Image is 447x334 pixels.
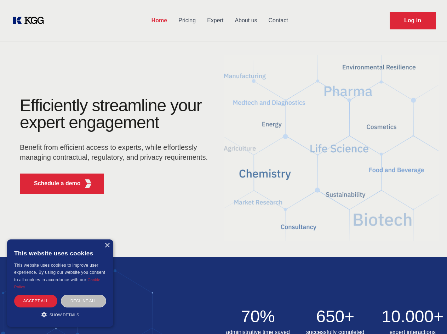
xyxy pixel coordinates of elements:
a: Contact [263,11,294,30]
a: Expert [201,11,229,30]
a: About us [229,11,263,30]
span: This website uses cookies to improve user experience. By using our website you consent to all coo... [14,263,105,282]
a: Home [146,11,173,30]
span: Show details [50,313,79,317]
div: Close [104,243,110,248]
img: KGG Fifth Element RED [84,179,93,188]
h2: 70% [224,308,293,325]
h1: Efficiently streamline your expert engagement [20,97,212,131]
p: Schedule a demo [34,179,81,188]
a: Request Demo [390,12,436,29]
a: Pricing [173,11,201,30]
div: Accept all [14,295,57,307]
div: This website uses cookies [14,245,106,262]
h2: 650+ [301,308,370,325]
div: Show details [14,311,106,318]
p: Benefit from efficient access to experts, while effortlessly managing contractual, regulatory, an... [20,142,212,162]
div: Decline all [61,295,106,307]
a: KOL Knowledge Platform: Talk to Key External Experts (KEE) [11,15,50,26]
a: Cookie Policy [14,278,101,289]
img: KGG Fifth Element RED [224,46,439,250]
button: Schedule a demoKGG Fifth Element RED [20,174,104,194]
